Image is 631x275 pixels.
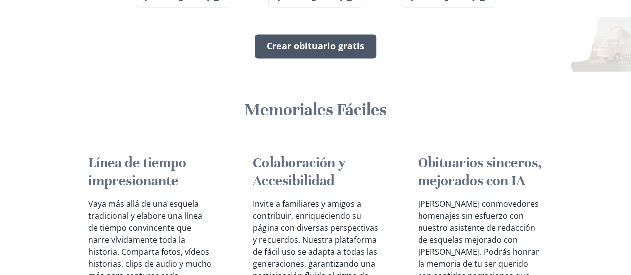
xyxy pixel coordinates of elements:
[88,99,543,121] h2: Memoriales Fáciles
[88,153,213,189] h3: Línea de tiempo impresionante
[255,34,376,58] a: Crear obituario gratis
[253,153,378,189] h3: Colaboración y Accesibilidad
[418,153,543,189] h3: Obituarios sinceros, mejorados con IA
